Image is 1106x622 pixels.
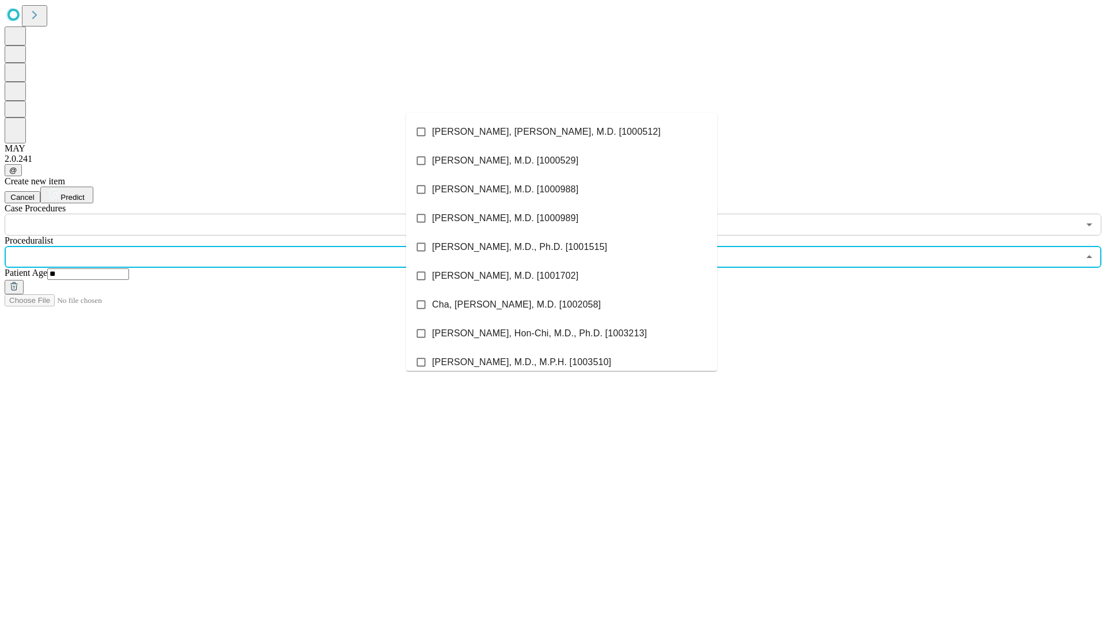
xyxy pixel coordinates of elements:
[5,236,53,245] span: Proceduralist
[432,125,661,139] span: [PERSON_NAME], [PERSON_NAME], M.D. [1000512]
[432,183,578,196] span: [PERSON_NAME], M.D. [1000988]
[5,143,1101,154] div: MAY
[60,193,84,202] span: Predict
[9,166,17,175] span: @
[432,298,601,312] span: Cha, [PERSON_NAME], M.D. [1002058]
[5,164,22,176] button: @
[432,327,647,340] span: [PERSON_NAME], Hon-Chi, M.D., Ph.D. [1003213]
[5,176,65,186] span: Create new item
[432,355,611,369] span: [PERSON_NAME], M.D., M.P.H. [1003510]
[432,269,578,283] span: [PERSON_NAME], M.D. [1001702]
[5,154,1101,164] div: 2.0.241
[432,240,607,254] span: [PERSON_NAME], M.D., Ph.D. [1001515]
[432,211,578,225] span: [PERSON_NAME], M.D. [1000989]
[432,154,578,168] span: [PERSON_NAME], M.D. [1000529]
[1081,217,1097,233] button: Open
[40,187,93,203] button: Predict
[5,268,47,278] span: Patient Age
[5,203,66,213] span: Scheduled Procedure
[1081,249,1097,265] button: Close
[10,193,35,202] span: Cancel
[5,191,40,203] button: Cancel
